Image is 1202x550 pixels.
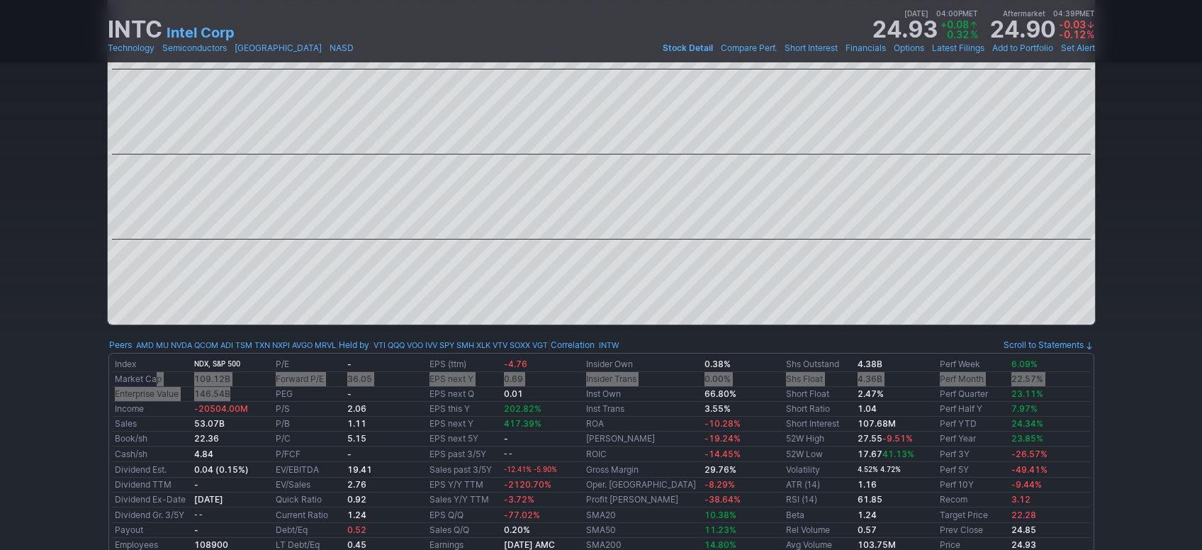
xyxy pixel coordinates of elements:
[783,493,855,507] td: RSI (14)
[882,433,913,444] span: -9.51%
[273,357,344,372] td: P/E
[858,539,896,550] b: 103.75M
[1011,449,1047,459] span: -26.57%
[194,449,213,459] b: 4.84
[373,338,386,352] a: VTI
[194,539,228,550] b: 108900
[273,387,344,402] td: PEG
[858,466,901,473] small: 4.52% 4.72%
[1011,403,1038,414] span: 7.97%
[112,432,191,447] td: Book/sh
[783,357,855,372] td: Shs Outstand
[583,387,702,402] td: Inst Own
[783,447,855,462] td: 52W Low
[704,433,741,444] span: -19.24%
[476,338,490,352] a: XLK
[115,479,172,490] a: Dividend TTM
[599,338,619,352] a: INTW
[273,432,344,447] td: P/C
[583,462,702,478] td: Gross Margin
[347,374,372,384] b: 36.05
[1061,41,1095,55] a: Set Alert
[347,449,352,459] b: -
[194,494,223,505] b: [DATE]
[273,402,344,417] td: P/S
[858,388,884,399] b: 2.47%
[583,372,702,387] td: Insider Trans
[940,18,969,30] span: +0.08
[194,403,248,414] span: -20504.00M
[783,478,855,493] td: ATR (14)
[858,359,882,369] b: 4.38B
[1086,28,1094,40] span: %
[273,447,344,462] td: P/FCF
[1003,7,1095,20] span: Aftermarket 04:39PM ET
[839,41,844,55] span: •
[783,432,855,447] td: 52W High
[583,523,702,538] td: SMA50
[551,339,595,350] a: Correlation
[115,510,184,520] a: Dividend Gr. 3/5Y
[986,41,991,55] span: •
[704,494,741,505] span: -38.64%
[583,507,702,523] td: SMA20
[194,418,225,429] b: 53.07B
[937,387,1009,402] td: Perf Quarter
[937,357,1009,372] td: Perf Week
[846,41,886,55] a: Financials
[273,372,344,387] td: Forward P/E
[194,433,219,444] b: 22.36
[937,523,1009,538] td: Prev Close
[427,402,501,417] td: EPS this Y
[937,402,1009,417] td: Perf Half Y
[858,418,896,429] b: 107.68M
[167,23,235,43] a: Intel Corp
[194,524,198,535] b: -
[583,432,702,447] td: [PERSON_NAME]
[1011,388,1043,399] span: 23.11%
[786,418,839,429] a: Short Interest
[704,388,736,399] b: 66.80%
[220,338,233,352] a: ADI
[704,359,731,369] b: 0.38%
[273,462,344,478] td: EV/EBITDA
[583,447,702,462] td: ROIC
[931,9,934,18] span: •
[783,523,855,538] td: Rel Volume
[970,28,978,40] span: %
[429,539,464,550] a: Earnings
[194,464,249,475] a: 0.04 (0.15%)
[858,494,882,505] b: 61.85
[937,417,1009,432] td: Perf YTD
[504,479,551,490] span: -2120.70%
[235,41,322,55] a: [GEOGRAPHIC_DATA]
[108,41,155,55] a: Technology
[347,464,372,475] b: 19.41
[1011,374,1043,384] span: 22.57%
[721,41,777,55] a: Compare Perf.
[1011,418,1043,429] span: 24.34%
[937,447,1009,462] td: Perf 3Y
[904,7,978,20] span: [DATE] 04:00PM ET
[534,466,557,473] span: -5.90%
[1011,510,1036,520] span: 22.28
[1011,494,1030,505] a: 3.12
[112,372,191,387] td: Market Cap
[704,464,736,475] b: 29.76%
[783,507,855,523] td: Beta
[704,374,731,384] b: 0.00%
[427,478,501,493] td: EPS Y/Y TTM
[427,462,501,478] td: Sales past 3/5Y
[427,432,501,447] td: EPS next 5Y
[858,403,877,414] b: 1.04
[427,357,501,372] td: EPS (ttm)
[504,374,523,384] b: 0.69
[323,41,328,55] span: •
[427,417,501,432] td: EPS next Y
[940,510,988,520] a: Target Price
[347,418,366,429] b: 1.11
[932,43,984,53] span: Latest Filings
[504,418,541,429] span: 417.39%
[858,510,877,520] b: 1.24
